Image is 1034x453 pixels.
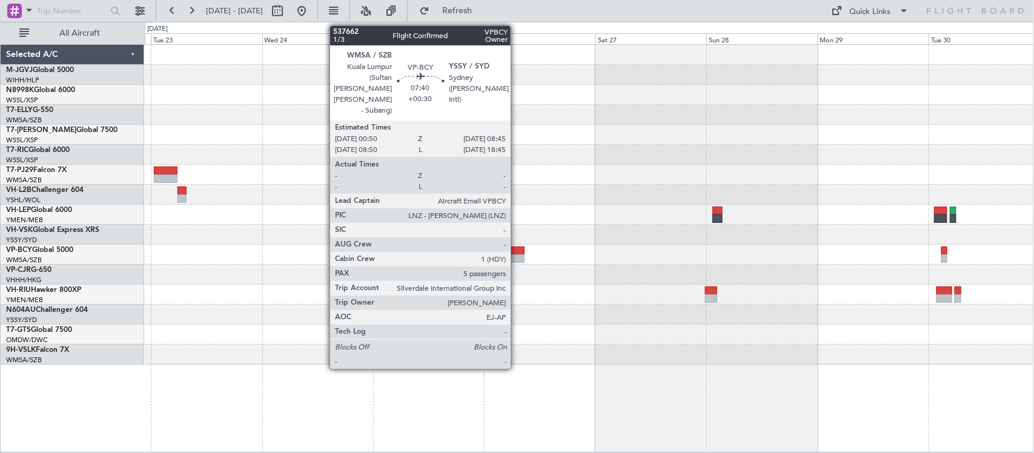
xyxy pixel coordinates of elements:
a: 9H-VSLKFalcon 7X [6,346,69,354]
a: WSSL/XSP [6,96,38,105]
button: Quick Links [826,1,915,21]
span: T7-RIC [6,147,28,154]
a: VH-L2BChallenger 604 [6,187,84,194]
a: T7-ELLYG-550 [6,107,53,114]
a: OMDW/DWC [6,336,48,345]
a: T7-GTSGlobal 7500 [6,326,72,334]
a: N604AUChallenger 604 [6,306,88,314]
a: YSSY/SYD [6,236,37,245]
span: VH-LEP [6,207,31,214]
a: VP-CJRG-650 [6,266,51,274]
a: T7-[PERSON_NAME]Global 7500 [6,127,118,134]
div: Sat 27 [595,33,706,44]
button: All Aircraft [13,24,131,43]
a: T7-RICGlobal 6000 [6,147,70,154]
a: VH-VSKGlobal Express XRS [6,226,99,234]
a: YSSY/SYD [6,316,37,325]
div: Quick Links [850,6,891,18]
span: N604AU [6,306,36,314]
a: YMEN/MEB [6,296,43,305]
a: YSHL/WOL [6,196,41,205]
div: Sun 28 [706,33,817,44]
a: VH-RIUHawker 800XP [6,286,81,294]
a: WIHH/HLP [6,76,39,85]
span: VH-RIU [6,286,31,294]
a: WMSA/SZB [6,116,42,125]
span: T7-PJ29 [6,167,33,174]
span: T7-[PERSON_NAME] [6,127,76,134]
a: VHHH/HKG [6,276,42,285]
a: WMSA/SZB [6,176,42,185]
a: WMSA/SZB [6,355,42,365]
span: T7-ELLY [6,107,33,114]
span: VH-L2B [6,187,31,194]
a: WMSA/SZB [6,256,42,265]
a: YMEN/MEB [6,216,43,225]
span: VP-BCY [6,246,32,254]
div: Wed 24 [262,33,373,44]
span: VH-VSK [6,226,33,234]
input: Trip Number [37,2,107,20]
span: [DATE] - [DATE] [206,5,263,16]
span: VP-CJR [6,266,31,274]
span: N8998K [6,87,34,94]
a: WSSL/XSP [6,156,38,165]
a: M-JGVJGlobal 5000 [6,67,74,74]
a: VH-LEPGlobal 6000 [6,207,72,214]
div: Thu 25 [373,33,484,44]
span: All Aircraft [31,29,128,38]
div: Fri 26 [484,33,595,44]
span: T7-GTS [6,326,31,334]
div: [DATE] [147,24,168,35]
div: Tue 23 [151,33,262,44]
span: Refresh [432,7,483,15]
a: T7-PJ29Falcon 7X [6,167,67,174]
span: 9H-VSLK [6,346,36,354]
button: Refresh [414,1,486,21]
a: WSSL/XSP [6,136,38,145]
a: N8998KGlobal 6000 [6,87,75,94]
div: Mon 29 [818,33,929,44]
span: M-JGVJ [6,67,33,74]
a: VP-BCYGlobal 5000 [6,246,73,254]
